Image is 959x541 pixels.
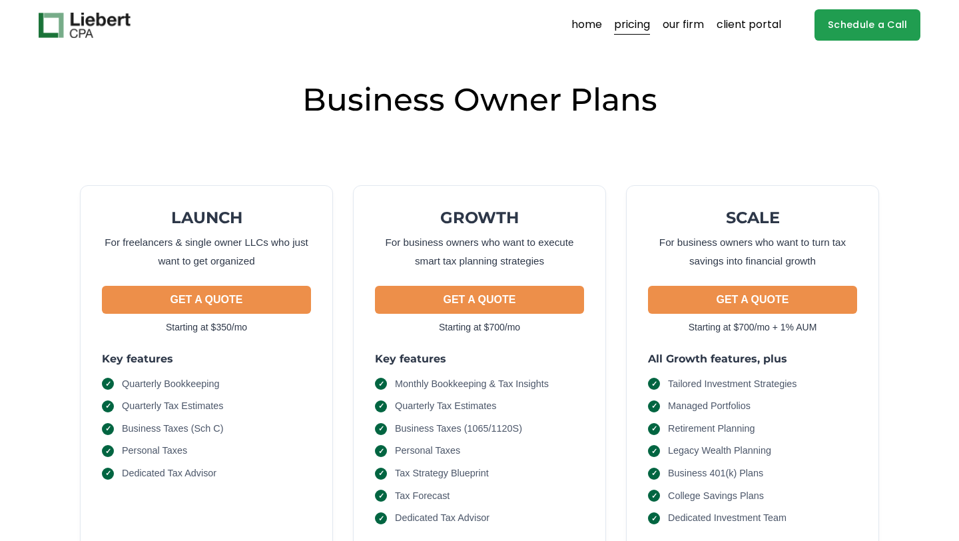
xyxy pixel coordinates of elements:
[668,377,797,392] span: Tailored Investment Strategies
[375,286,584,314] button: GET A QUOTE
[395,422,522,436] span: Business Taxes (1065/1120S)
[122,399,224,414] span: Quarterly Tax Estimates
[102,319,311,336] p: Starting at $350/mo
[668,466,763,481] span: Business 401(k) Plans
[648,319,857,336] p: Starting at $700/mo + 1% AUM
[102,286,311,314] button: GET A QUOTE
[375,233,584,270] p: For business owners who want to execute smart tax planning strategies
[395,377,549,392] span: Monthly Bookkeeping & Tax Insights
[122,422,224,436] span: Business Taxes (Sch C)
[375,352,584,366] h3: Key features
[39,79,921,120] h2: Business Owner Plans
[668,399,751,414] span: Managed Portfolios
[102,233,311,270] p: For freelancers & single owner LLCs who just want to get organized
[39,13,131,38] img: Liebert CPA
[614,15,650,36] a: pricing
[668,511,787,526] span: Dedicated Investment Team
[375,319,584,336] p: Starting at $700/mo
[648,207,857,228] h2: SCALE
[395,511,489,526] span: Dedicated Tax Advisor
[122,444,187,458] span: Personal Taxes
[395,466,489,481] span: Tax Strategy Blueprint
[102,352,311,366] h3: Key features
[648,286,857,314] button: GET A QUOTE
[395,399,497,414] span: Quarterly Tax Estimates
[395,489,450,504] span: Tax Forecast
[395,444,460,458] span: Personal Taxes
[717,15,781,36] a: client portal
[122,377,219,392] span: Quarterly Bookkeeping
[102,207,311,228] h2: LAUNCH
[375,207,584,228] h2: GROWTH
[814,9,920,41] a: Schedule a Call
[122,466,216,481] span: Dedicated Tax Advisor
[648,352,857,366] h3: All Growth features, plus
[648,233,857,270] p: For business owners who want to turn tax savings into financial growth
[668,444,771,458] span: Legacy Wealth Planning
[668,422,755,436] span: Retirement Planning
[571,15,602,36] a: home
[668,489,764,504] span: College Savings Plans
[663,15,704,36] a: our firm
